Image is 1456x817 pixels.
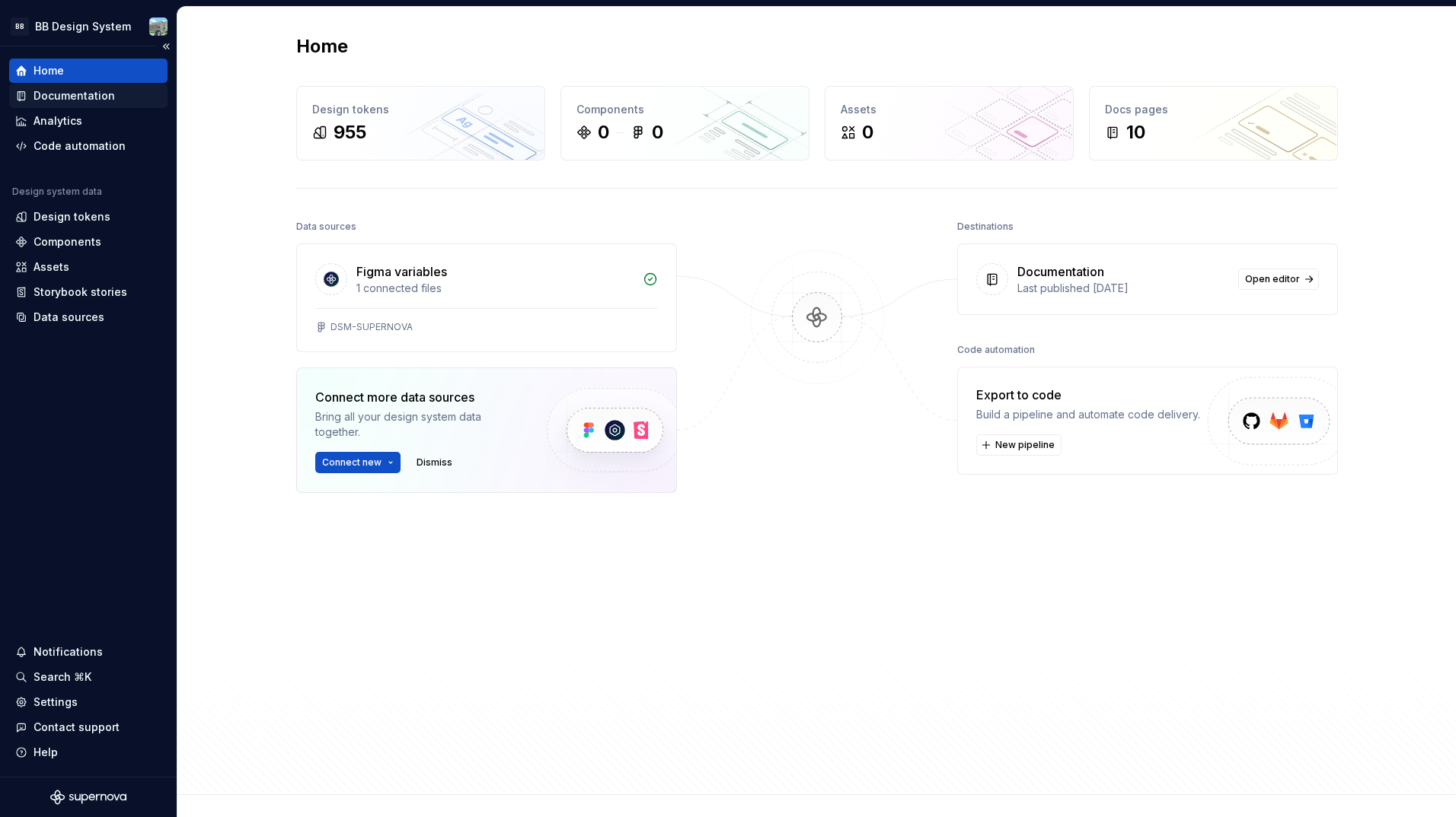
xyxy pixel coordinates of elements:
[315,388,521,406] div: Connect more data sources
[35,19,131,34] div: BB Design System
[410,452,459,473] button: Dismiss
[9,84,168,108] a: Documentation
[1126,120,1145,145] div: 10
[315,452,401,473] button: Connect new
[34,310,104,325] div: Data sources
[34,669,91,685] div: Search ⌘K
[9,205,168,229] a: Design tokens
[34,745,58,760] div: Help
[11,17,29,36] div: BB
[9,255,168,279] a: Assets
[356,281,634,296] div: 1 connected files
[1017,281,1229,296] div: Last published [DATE]
[995,439,1055,451] span: New pipeline
[3,10,174,43] button: BBBB Design SystemSergio
[34,113,82,129] div: Analytics
[34,695,78,710] div: Settings
[296,86,545,161] a: Design tokens955
[862,120,873,145] div: 0
[1089,86,1338,161] a: Docs pages10
[9,59,168,83] a: Home
[9,305,168,329] a: Data sources
[330,321,413,333] div: DSM-SUPERNOVA
[334,120,366,145] div: 955
[976,407,1200,422] div: Build a pipeline and automate code delivery.
[9,109,168,133] a: Analytics
[322,456,382,469] span: Connect new
[560,86,809,161] a: Components00
[34,644,103,660] div: Notifications
[1238,269,1319,290] a: Open editor
[315,409,521,440] div: Bring all your design system data together.
[957,216,1014,237] div: Destinations
[9,740,168,765] button: Help
[976,434,1062,456] button: New pipeline
[50,790,126,805] svg: Supernova Logo
[149,17,168,36] img: Sergio
[1105,102,1322,117] div: Docs pages
[9,665,168,689] button: Search ⌘K
[9,715,168,739] button: Contact support
[1245,273,1300,285] span: Open editor
[34,138,126,154] div: Code automation
[976,386,1200,404] div: Export to code
[34,63,64,78] div: Home
[576,102,793,117] div: Components
[296,243,677,352] a: Figma variables1 connected filesDSM-SUPERNOVA
[957,339,1035,361] div: Code automation
[312,102,529,117] div: Design tokens
[9,690,168,714] a: Settings
[417,456,452,469] span: Dismiss
[34,234,101,250] div: Components
[296,34,348,59] h2: Home
[34,720,120,735] div: Contact support
[825,86,1074,161] a: Assets0
[356,262,447,281] div: Figma variables
[12,186,102,198] div: Design system data
[34,259,69,275] div: Assets
[1017,262,1104,281] div: Documentation
[652,120,663,145] div: 0
[34,88,115,103] div: Documentation
[9,230,168,254] a: Components
[598,120,609,145] div: 0
[841,102,1058,117] div: Assets
[34,285,127,300] div: Storybook stories
[9,280,168,304] a: Storybook stories
[34,209,110,224] div: Design tokens
[9,640,168,664] button: Notifications
[296,216,356,237] div: Data sources
[155,36,177,57] button: Collapse sidebar
[9,134,168,158] a: Code automation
